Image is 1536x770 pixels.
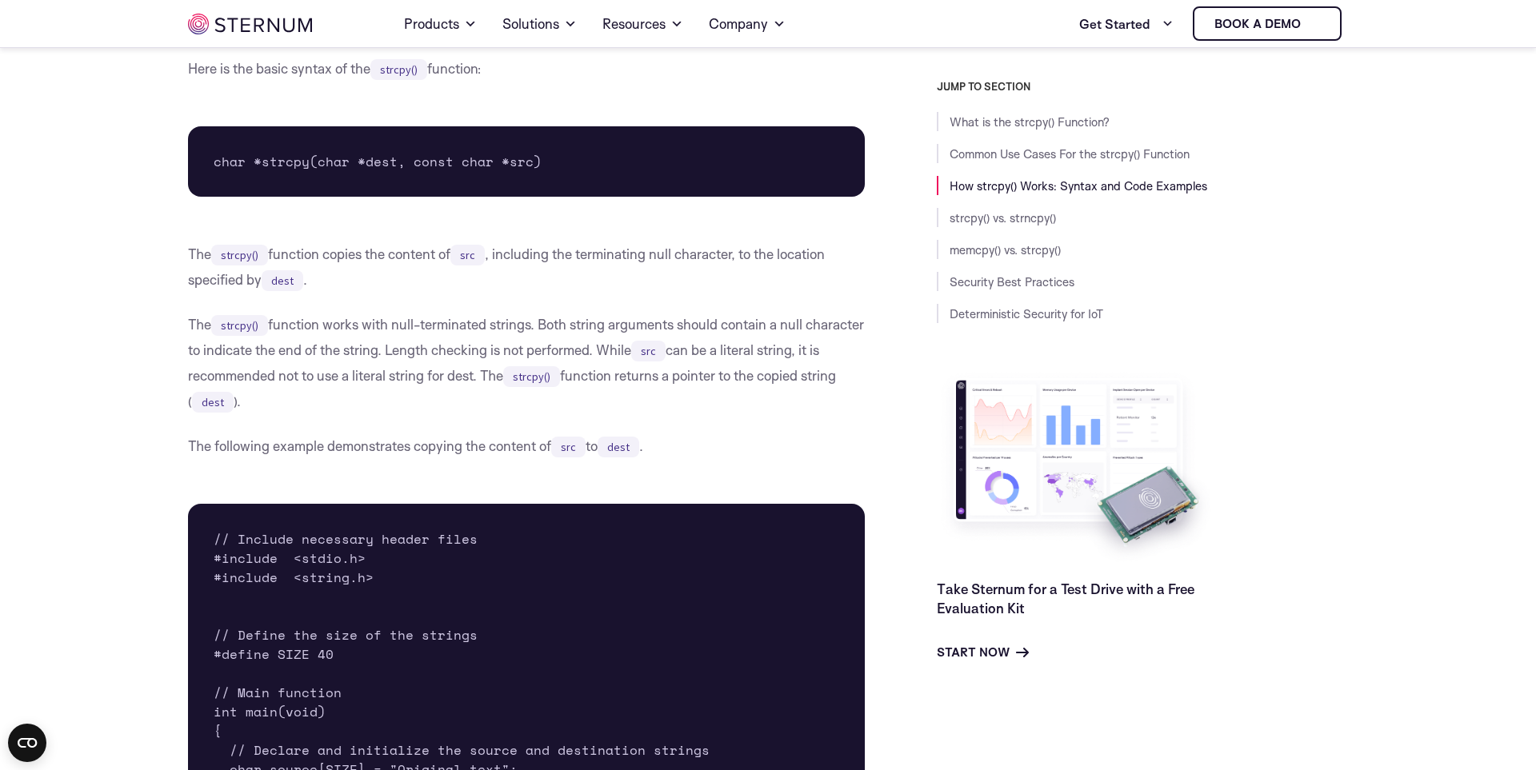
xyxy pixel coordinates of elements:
a: Book a demo [1193,6,1342,41]
a: Take Sternum for a Test Drive with a Free Evaluation Kit [937,580,1194,616]
a: Security Best Practices [950,274,1074,289]
a: Common Use Cases For the strcpy() Function [950,146,1190,162]
a: strcpy() vs. strncpy() [950,210,1056,225]
img: sternum iot [1307,18,1320,30]
code: src [450,245,485,265]
code: strcpy() [211,315,268,336]
a: What is the strcpy() Function? [950,114,1110,130]
pre: char *strcpy(char *dest, const char *src) [188,126,865,197]
a: Company [709,2,786,46]
a: Products [404,2,477,46]
p: The function copies the content of , including the terminating null character, to the location sp... [188,241,865,293]
a: Start Now [937,643,1029,662]
code: strcpy() [503,366,560,387]
code: src [551,437,586,457]
a: Resources [602,2,683,46]
a: Solutions [502,2,577,46]
img: Take Sternum for a Test Drive with a Free Evaluation Kit [937,368,1217,567]
code: dest [262,270,303,291]
a: How strcpy() Works: Syntax and Code Examples [950,178,1207,193]
p: The following example demonstrates copying the content of to . [188,433,865,459]
a: Get Started [1079,8,1174,40]
img: sternum iot [188,14,312,34]
p: Here is the basic syntax of the function: [188,56,865,82]
code: strcpy() [211,245,268,265]
code: dest [192,392,234,413]
code: dest [598,437,639,457]
p: The function works with null-terminated strings. Both string arguments should contain a null char... [188,312,865,414]
a: memcpy() vs. strcpy() [950,242,1061,257]
h3: JUMP TO SECTION [937,80,1348,93]
code: src [631,341,666,361]
button: Open CMP widget [8,724,46,762]
code: strcpy() [370,59,427,80]
a: Deterministic Security for IoT [950,306,1103,321]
